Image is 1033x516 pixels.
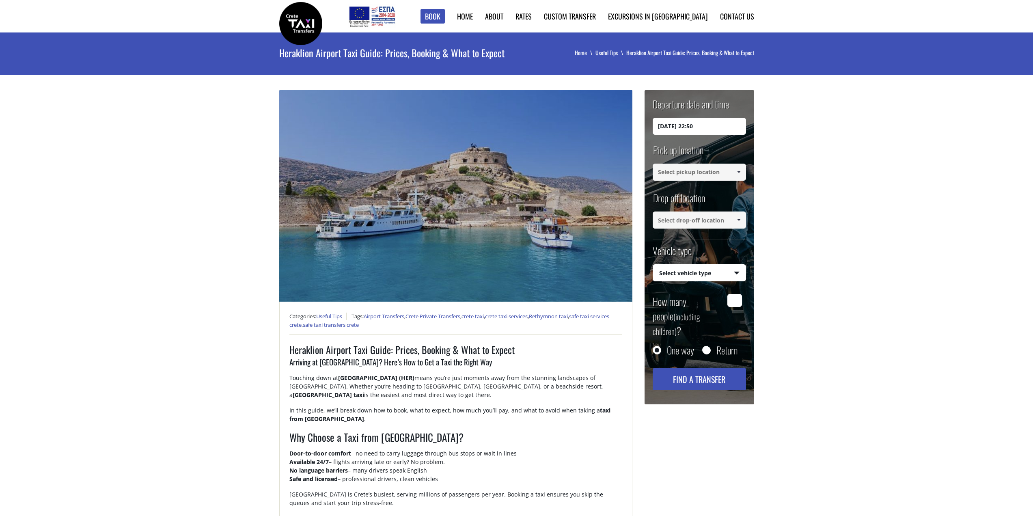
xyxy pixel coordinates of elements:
a: Contact us [720,11,754,22]
strong: Available 24/7 [289,458,329,466]
p: In this guide, we’ll break down how to book, what to expect, how much you’ll pay, and what to avo... [289,406,622,430]
label: Vehicle type [653,244,692,264]
a: safe taxi services crete [289,313,609,329]
img: Crete Taxi Transfers | Heraklion Airport Taxi Guide: Prices, Booking & What to Expect [279,2,322,45]
h1: Heraklion Airport Taxi Guide: Prices, Booking & What to Expect [289,343,622,356]
label: Drop off location [653,191,705,212]
strong: Safe and licensed [289,475,338,483]
a: Rethymnon taxi [529,313,568,320]
a: About [485,11,503,22]
label: Pick up location [653,143,703,164]
strong: Door-to-door comfort [289,449,351,457]
label: Departure date and time [653,97,729,118]
a: Home [457,11,473,22]
a: Home [575,48,595,57]
a: crete taxi services [485,313,528,320]
strong: taxi from [GEOGRAPHIC_DATA] [289,406,610,423]
a: Custom Transfer [544,11,596,22]
img: Heraklion Airport Taxi Guide: Prices, Booking & What to Expect [279,90,632,302]
input: Select drop-off location [653,212,746,229]
a: safe taxi transfers crete [303,321,359,328]
a: crete taxi [462,313,484,320]
button: Find a transfer [653,368,746,390]
span: Select vehicle type [653,265,746,282]
label: Return [716,346,738,354]
a: Crete Taxi Transfers | Heraklion Airport Taxi Guide: Prices, Booking & What to Expect [279,18,322,27]
a: Excursions in [GEOGRAPHIC_DATA] [608,11,708,22]
a: Useful Tips [316,313,342,320]
a: Show All Items [732,164,745,181]
a: Rates [515,11,532,22]
label: One way [667,346,694,354]
a: Airport Transfers [364,313,404,320]
strong: No language barriers [289,466,348,474]
a: Book [421,9,445,24]
span: Categories: [289,313,347,320]
p: [GEOGRAPHIC_DATA] is Crete’s busiest, serving millions of passengers per year. Booking a taxi ens... [289,490,622,514]
h2: Why Choose a Taxi from [GEOGRAPHIC_DATA]? [289,430,622,449]
p: – no need to carry luggage through bus stops or wait in lines – flights arriving late or early? N... [289,449,622,490]
label: How many people ? [653,294,723,338]
li: Heraklion Airport Taxi Guide: Prices, Booking & What to Expect [626,49,754,57]
p: Touching down at means you’re just moments away from the stunning landscapes of [GEOGRAPHIC_DATA]... [289,374,622,406]
small: (including children) [653,311,700,337]
strong: [GEOGRAPHIC_DATA] (HER) [338,374,414,382]
a: Crete Private Transfers [405,313,460,320]
input: Select pickup location [653,164,746,181]
strong: [GEOGRAPHIC_DATA] taxi [293,391,364,399]
a: Show All Items [732,212,745,229]
span: Tags: , , , , , , [289,313,609,329]
h3: Arriving at [GEOGRAPHIC_DATA]? Here’s How to Get a Taxi the Right Way [289,356,622,374]
img: e-bannersEUERDF180X90.jpg [348,4,396,28]
a: Useful Tips [595,48,626,57]
h1: Heraklion Airport Taxi Guide: Prices, Booking & What to Expect [279,32,543,73]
